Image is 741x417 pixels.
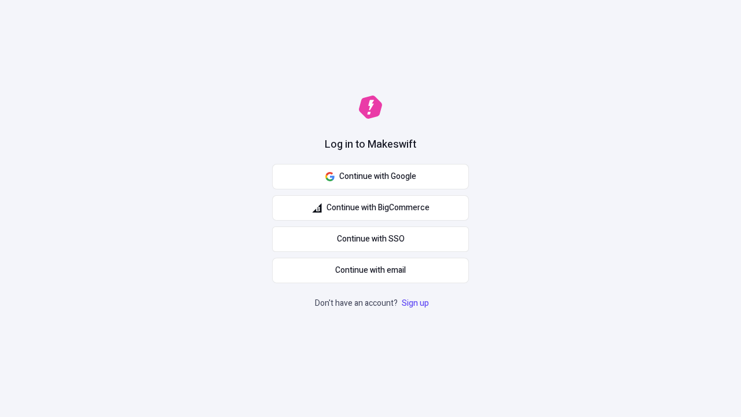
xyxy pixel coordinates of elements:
button: Continue with BigCommerce [272,195,469,221]
span: Continue with Google [339,170,416,183]
span: Continue with BigCommerce [327,202,430,214]
button: Continue with Google [272,164,469,189]
h1: Log in to Makeswift [325,137,416,152]
button: Continue with email [272,258,469,283]
a: Sign up [399,297,431,309]
span: Continue with email [335,264,406,277]
a: Continue with SSO [272,226,469,252]
p: Don't have an account? [315,297,431,310]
